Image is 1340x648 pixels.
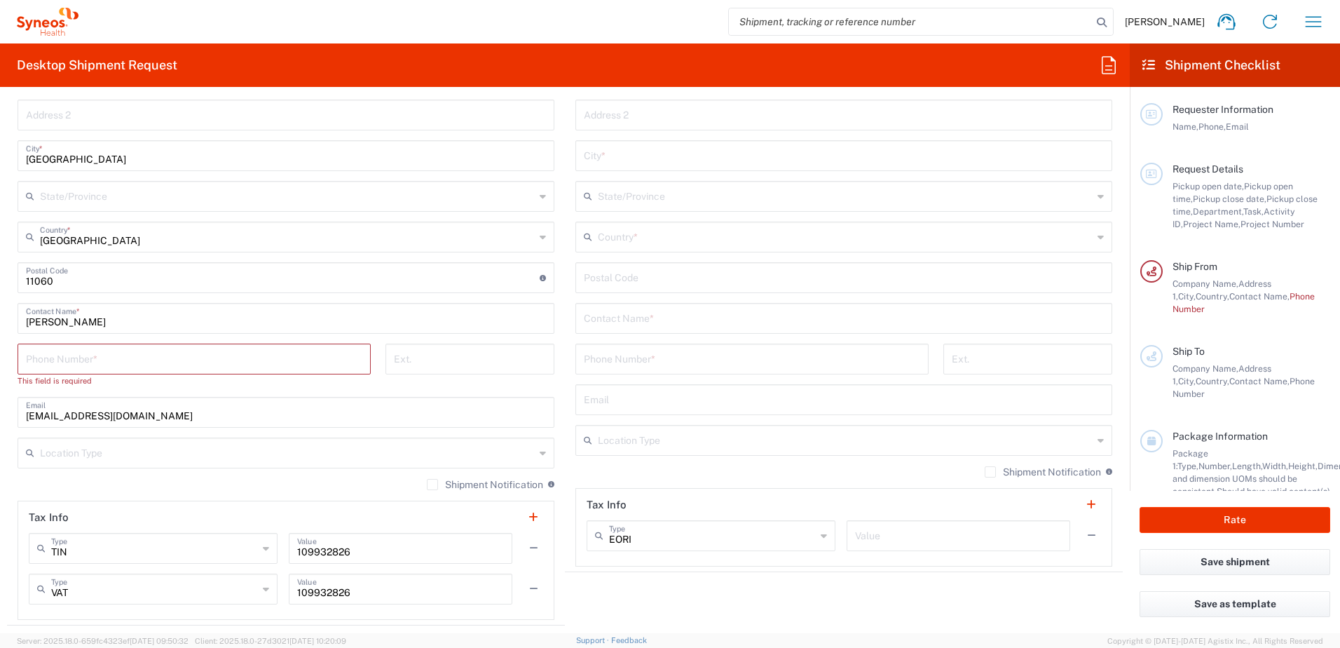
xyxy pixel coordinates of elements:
span: Type, [1177,461,1198,471]
h2: Shipment Checklist [1142,57,1280,74]
span: Contact Name, [1229,291,1290,302]
span: Country, [1196,376,1229,386]
span: Company Name, [1172,278,1238,289]
div: This field is required [18,374,371,387]
button: Rate [1140,507,1330,533]
span: Height, [1288,461,1318,471]
span: Project Name, [1183,219,1240,229]
button: Save as template [1140,591,1330,617]
span: Request Details [1172,163,1243,175]
label: Shipment Notification [427,479,543,490]
span: Company Name, [1172,363,1238,374]
span: Task, [1243,206,1264,217]
span: Copyright © [DATE]-[DATE] Agistix Inc., All Rights Reserved [1107,635,1323,647]
h2: Desktop Shipment Request [17,57,177,74]
span: Length, [1232,461,1262,471]
span: Pickup open date, [1172,181,1244,191]
button: Save shipment [1140,549,1330,575]
span: Package Information [1172,431,1268,442]
input: Shipment, tracking or reference number [729,8,1092,35]
a: Support [576,636,611,644]
span: Ship From [1172,261,1217,272]
span: Number, [1198,461,1232,471]
span: [DATE] 10:20:09 [289,637,346,645]
a: Feedback [611,636,647,644]
span: Client: 2025.18.0-27d3021 [195,637,346,645]
h2: Tax Info [587,498,627,512]
span: Width, [1262,461,1288,471]
span: Phone, [1198,121,1226,132]
span: [DATE] 09:50:32 [130,637,189,645]
span: Project Number [1240,219,1304,229]
span: City, [1178,376,1196,386]
span: Ship To [1172,346,1205,357]
span: Pickup close date, [1193,194,1266,204]
span: City, [1178,291,1196,302]
span: [PERSON_NAME] [1125,15,1205,28]
span: Country, [1196,291,1229,302]
span: Package 1: [1172,448,1208,471]
span: Requester Information [1172,104,1273,115]
span: Department, [1193,206,1243,217]
span: Email [1226,121,1249,132]
label: Shipment Notification [985,466,1101,478]
span: Contact Name, [1229,376,1290,386]
span: Server: 2025.18.0-659fc4323ef [17,637,189,645]
span: Should have valid content(s) [1217,486,1330,497]
span: Name, [1172,121,1198,132]
h2: Tax Info [29,511,69,525]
